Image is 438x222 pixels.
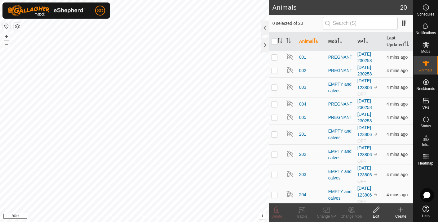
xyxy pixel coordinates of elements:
span: VPs [422,106,429,109]
a: [DATE] 123806 [357,165,372,177]
span: SO [97,7,103,14]
p-sorticon: Activate to sort [277,39,282,44]
p-sorticon: Activate to sort [337,39,342,44]
span: 0 selected of 20 [272,20,323,27]
span: Heatmap [418,161,433,165]
span: 10 Aug 2025, 10:11 am [387,115,408,120]
div: Tracks [289,214,314,219]
span: 005 [299,114,306,121]
span: 10 Aug 2025, 10:11 am [387,172,408,177]
span: 10 Aug 2025, 10:11 am [387,152,408,157]
img: returning off [286,190,294,198]
div: EMPTY and calves [328,148,352,161]
div: EMPTY and calves [328,128,352,141]
span: 10 Aug 2025, 10:11 am [387,68,408,73]
button: – [3,41,10,48]
p-sorticon: Activate to sort [363,39,368,44]
span: OFF [357,179,366,184]
h2: Animals [272,4,400,11]
span: Notifications [416,31,436,35]
span: 003 [299,84,306,91]
div: Change Mob [339,214,364,219]
span: OFF [357,199,366,204]
a: Help [414,203,438,220]
button: Reset Map [3,22,10,30]
img: to [373,152,378,157]
img: returning off [286,170,294,178]
a: [DATE] 123806 [357,78,372,90]
a: [DATE] 123806 [357,186,372,197]
div: EMPTY and calves [328,188,352,202]
span: Mobs [421,50,430,53]
button: i [259,212,266,219]
div: Edit [364,214,388,219]
span: 202 [299,151,306,158]
th: VP [355,32,384,51]
img: returning off [286,53,294,60]
button: Map Layers [14,23,21,30]
span: 10 Aug 2025, 10:11 am [387,132,408,137]
span: 203 [299,171,306,178]
img: returning off [286,113,294,120]
span: 004 [299,101,306,107]
p-sorticon: Activate to sort [286,39,291,44]
p-sorticon: Activate to sort [404,42,409,47]
div: PREGNANT [328,101,352,107]
span: Schedules [417,12,434,16]
img: to [373,172,378,177]
a: [DATE] 230258 [357,52,372,63]
div: Change VP [314,214,339,219]
div: Create [388,214,413,219]
a: [DATE] 123806 [357,125,372,137]
button: + [3,33,10,40]
a: Privacy Policy [110,214,133,220]
span: 001 [299,54,306,61]
span: 10 Aug 2025, 10:11 am [387,102,408,106]
a: [DATE] 230258 [357,98,372,110]
div: PREGNANT [328,114,352,121]
div: PREGNANT [328,54,352,61]
a: [DATE] 230258 [357,112,372,123]
span: OFF [357,138,366,143]
span: Neckbands [416,87,435,91]
span: Infra [422,143,429,147]
span: 20 [400,3,407,12]
img: returning off [286,150,294,157]
img: to [373,132,378,137]
div: EMPTY and calves [328,168,352,181]
span: Help [422,214,430,218]
img: Gallagher Logo [7,5,85,16]
span: 10 Aug 2025, 10:11 am [387,192,408,197]
th: Mob [326,32,355,51]
th: Last Updated [384,32,413,51]
span: 10 Aug 2025, 10:11 am [387,85,408,90]
div: EMPTY and calves [328,81,352,94]
span: 201 [299,131,306,138]
input: Search (S) [323,17,398,30]
span: 10 Aug 2025, 10:11 am [387,55,408,60]
span: OFF [357,92,366,97]
span: OFF [357,159,366,164]
a: [DATE] 123806 [357,145,372,157]
img: to [373,192,378,197]
span: Animals [419,68,432,72]
a: Contact Us [140,214,159,220]
th: Animal [297,32,326,51]
div: PREGNANT [328,67,352,74]
span: 204 [299,192,306,198]
img: to [373,85,378,90]
span: 002 [299,67,306,74]
p-sorticon: Activate to sort [313,39,318,44]
img: returning off [286,100,294,107]
span: i [262,213,263,218]
span: Status [420,124,431,128]
img: returning off [286,130,294,137]
a: [DATE] 230258 [357,65,372,76]
span: Delete [272,214,282,219]
img: returning off [286,66,294,74]
img: returning off [286,83,294,90]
